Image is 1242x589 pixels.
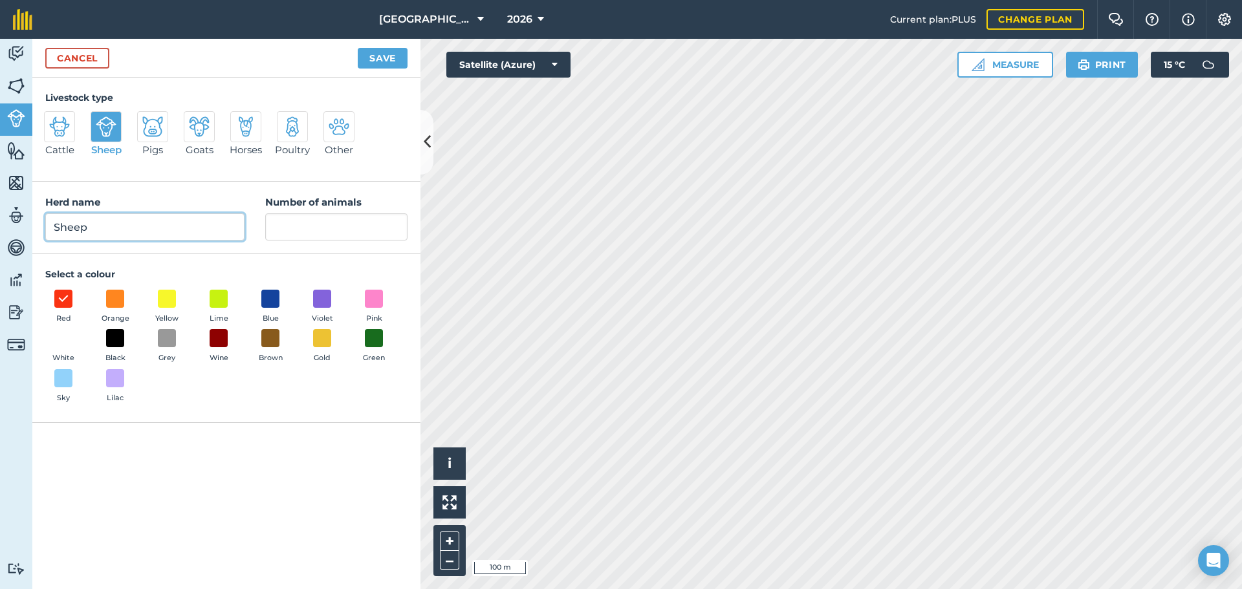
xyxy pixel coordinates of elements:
[282,116,303,137] img: svg+xml;base64,PD94bWwgdmVyc2lvbj0iMS4wIiBlbmNvZGluZz0idXRmLTgiPz4KPCEtLSBHZW5lcmF0b3I6IEFkb2JlIE...
[356,290,392,325] button: Pink
[45,290,82,325] button: Red
[265,196,362,208] strong: Number of animals
[957,52,1053,78] button: Measure
[329,116,349,137] img: svg+xml;base64,PD94bWwgdmVyc2lvbj0iMS4wIiBlbmNvZGluZz0idXRmLTgiPz4KPCEtLSBHZW5lcmF0b3I6IEFkb2JlIE...
[45,196,100,208] strong: Herd name
[149,290,185,325] button: Yellow
[105,352,125,364] span: Black
[107,392,124,404] span: Lilac
[189,116,210,137] img: svg+xml;base64,PD94bWwgdmVyc2lvbj0iMS4wIiBlbmNvZGluZz0idXRmLTgiPz4KPCEtLSBHZW5lcmF0b3I6IEFkb2JlIE...
[259,352,283,364] span: Brown
[1198,545,1229,576] div: Open Intercom Messenger
[45,268,115,280] strong: Select a colour
[379,12,472,27] span: [GEOGRAPHIC_DATA]
[1078,57,1090,72] img: svg+xml;base64,PHN2ZyB4bWxucz0iaHR0cDovL3d3dy53My5vcmcvMjAwMC9zdmciIHdpZHRoPSIxOSIgaGVpZ2h0PSIyNC...
[304,290,340,325] button: Violet
[7,206,25,225] img: svg+xml;base64,PD94bWwgdmVyc2lvbj0iMS4wIiBlbmNvZGluZz0idXRmLTgiPz4KPCEtLSBHZW5lcmF0b3I6IEFkb2JlIE...
[57,392,70,404] span: Sky
[1164,52,1185,78] span: 15 ° C
[155,313,179,325] span: Yellow
[507,12,532,27] span: 2026
[312,313,333,325] span: Violet
[7,303,25,322] img: svg+xml;base64,PD94bWwgdmVyc2lvbj0iMS4wIiBlbmNvZGluZz0idXRmLTgiPz4KPCEtLSBHZW5lcmF0b3I6IEFkb2JlIE...
[325,142,353,158] span: Other
[252,329,289,364] button: Brown
[366,313,382,325] span: Pink
[356,329,392,364] button: Green
[230,142,262,158] span: Horses
[91,142,122,158] span: Sheep
[210,313,228,325] span: Lime
[446,52,571,78] button: Satellite (Azure)
[201,290,237,325] button: Lime
[149,329,185,364] button: Grey
[97,329,133,364] button: Black
[363,352,385,364] span: Green
[58,291,69,306] img: svg+xml;base64,PHN2ZyB4bWxucz0iaHR0cDovL3d3dy53My5vcmcvMjAwMC9zdmciIHdpZHRoPSIxOCIgaGVpZ2h0PSIyNC...
[263,313,279,325] span: Blue
[7,336,25,354] img: svg+xml;base64,PD94bWwgdmVyc2lvbj0iMS4wIiBlbmNvZGluZz0idXRmLTgiPz4KPCEtLSBHZW5lcmF0b3I6IEFkb2JlIE...
[49,116,70,137] img: svg+xml;base64,PD94bWwgdmVyc2lvbj0iMS4wIiBlbmNvZGluZz0idXRmLTgiPz4KPCEtLSBHZW5lcmF0b3I6IEFkb2JlIE...
[1144,13,1160,26] img: A question mark icon
[142,142,163,158] span: Pigs
[45,369,82,404] button: Sky
[7,238,25,257] img: svg+xml;base64,PD94bWwgdmVyc2lvbj0iMS4wIiBlbmNvZGluZz0idXRmLTgiPz4KPCEtLSBHZW5lcmF0b3I6IEFkb2JlIE...
[972,58,985,71] img: Ruler icon
[7,44,25,63] img: svg+xml;base64,PD94bWwgdmVyc2lvbj0iMS4wIiBlbmNvZGluZz0idXRmLTgiPz4KPCEtLSBHZW5lcmF0b3I6IEFkb2JlIE...
[358,48,408,69] button: Save
[45,91,408,105] h4: Livestock type
[186,142,213,158] span: Goats
[7,109,25,127] img: svg+xml;base64,PD94bWwgdmVyc2lvbj0iMS4wIiBlbmNvZGluZz0idXRmLTgiPz4KPCEtLSBHZW5lcmF0b3I6IEFkb2JlIE...
[158,352,175,364] span: Grey
[7,270,25,290] img: svg+xml;base64,PD94bWwgdmVyc2lvbj0iMS4wIiBlbmNvZGluZz0idXRmLTgiPz4KPCEtLSBHZW5lcmF0b3I6IEFkb2JlIE...
[433,447,466,480] button: i
[448,455,452,471] span: i
[56,313,71,325] span: Red
[304,329,340,364] button: Gold
[275,142,310,158] span: Poultry
[7,562,25,575] img: svg+xml;base64,PD94bWwgdmVyc2lvbj0iMS4wIiBlbmNvZGluZz0idXRmLTgiPz4KPCEtLSBHZW5lcmF0b3I6IEFkb2JlIE...
[102,313,129,325] span: Orange
[1151,52,1229,78] button: 15 °C
[45,329,82,364] button: White
[442,495,457,509] img: Four arrows, one pointing top left, one top right, one bottom right and the last bottom left
[890,12,976,27] span: Current plan : PLUS
[235,116,256,137] img: svg+xml;base64,PD94bWwgdmVyc2lvbj0iMS4wIiBlbmNvZGluZz0idXRmLTgiPz4KPCEtLSBHZW5lcmF0b3I6IEFkb2JlIE...
[252,290,289,325] button: Blue
[7,173,25,193] img: svg+xml;base64,PHN2ZyB4bWxucz0iaHR0cDovL3d3dy53My5vcmcvMjAwMC9zdmciIHdpZHRoPSI1NiIgaGVpZ2h0PSI2MC...
[440,551,459,570] button: –
[7,141,25,160] img: svg+xml;base64,PHN2ZyB4bWxucz0iaHR0cDovL3d3dy53My5vcmcvMjAwMC9zdmciIHdpZHRoPSI1NiIgaGVpZ2h0PSI2MC...
[1108,13,1124,26] img: Two speech bubbles overlapping with the left bubble in the forefront
[45,142,74,158] span: Cattle
[97,290,133,325] button: Orange
[440,531,459,551] button: +
[210,352,228,364] span: Wine
[1066,52,1138,78] button: Print
[1195,52,1221,78] img: svg+xml;base64,PD94bWwgdmVyc2lvbj0iMS4wIiBlbmNvZGluZz0idXRmLTgiPz4KPCEtLSBHZW5lcmF0b3I6IEFkb2JlIE...
[314,352,331,364] span: Gold
[13,9,32,30] img: fieldmargin Logo
[52,352,74,364] span: White
[1217,13,1232,26] img: A cog icon
[7,76,25,96] img: svg+xml;base64,PHN2ZyB4bWxucz0iaHR0cDovL3d3dy53My5vcmcvMjAwMC9zdmciIHdpZHRoPSI1NiIgaGVpZ2h0PSI2MC...
[1182,12,1195,27] img: svg+xml;base64,PHN2ZyB4bWxucz0iaHR0cDovL3d3dy53My5vcmcvMjAwMC9zdmciIHdpZHRoPSIxNyIgaGVpZ2h0PSIxNy...
[986,9,1084,30] a: Change plan
[45,48,109,69] a: Cancel
[97,369,133,404] button: Lilac
[142,116,163,137] img: svg+xml;base64,PD94bWwgdmVyc2lvbj0iMS4wIiBlbmNvZGluZz0idXRmLTgiPz4KPCEtLSBHZW5lcmF0b3I6IEFkb2JlIE...
[201,329,237,364] button: Wine
[96,116,116,137] img: svg+xml;base64,PD94bWwgdmVyc2lvbj0iMS4wIiBlbmNvZGluZz0idXRmLTgiPz4KPCEtLSBHZW5lcmF0b3I6IEFkb2JlIE...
